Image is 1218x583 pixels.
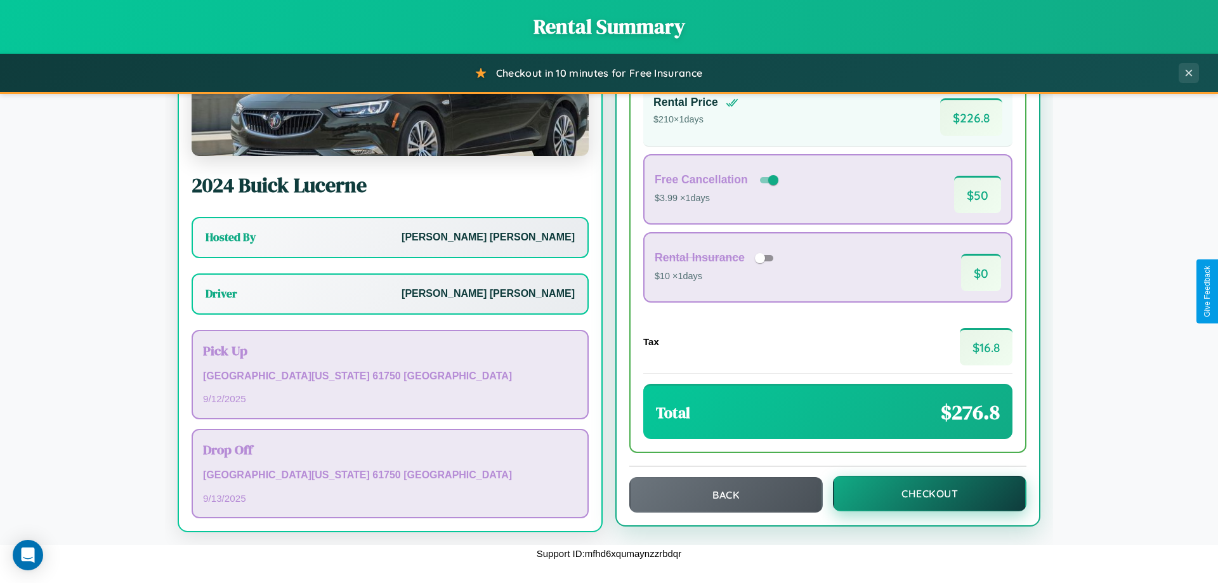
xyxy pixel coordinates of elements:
[653,112,738,128] p: $ 210 × 1 days
[402,228,575,247] p: [PERSON_NAME] [PERSON_NAME]
[13,13,1205,41] h1: Rental Summary
[203,466,577,485] p: [GEOGRAPHIC_DATA][US_STATE] 61750 [GEOGRAPHIC_DATA]
[656,402,690,423] h3: Total
[961,254,1001,291] span: $ 0
[206,230,256,245] h3: Hosted By
[203,440,577,459] h3: Drop Off
[629,477,823,513] button: Back
[402,285,575,303] p: [PERSON_NAME] [PERSON_NAME]
[940,98,1002,136] span: $ 226.8
[13,540,43,570] div: Open Intercom Messenger
[496,67,702,79] span: Checkout in 10 minutes for Free Insurance
[954,176,1001,213] span: $ 50
[203,341,577,360] h3: Pick Up
[655,173,748,187] h4: Free Cancellation
[655,251,745,265] h4: Rental Insurance
[203,390,577,407] p: 9 / 12 / 2025
[653,96,718,109] h4: Rental Price
[833,476,1026,511] button: Checkout
[643,336,659,347] h4: Tax
[203,490,577,507] p: 9 / 13 / 2025
[655,190,781,207] p: $3.99 × 1 days
[655,268,778,285] p: $10 × 1 days
[192,171,589,199] h2: 2024 Buick Lucerne
[1203,266,1212,317] div: Give Feedback
[941,398,1000,426] span: $ 276.8
[537,545,681,562] p: Support ID: mfhd6xqumaynzzrbdqr
[206,286,237,301] h3: Driver
[960,328,1012,365] span: $ 16.8
[203,367,577,386] p: [GEOGRAPHIC_DATA][US_STATE] 61750 [GEOGRAPHIC_DATA]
